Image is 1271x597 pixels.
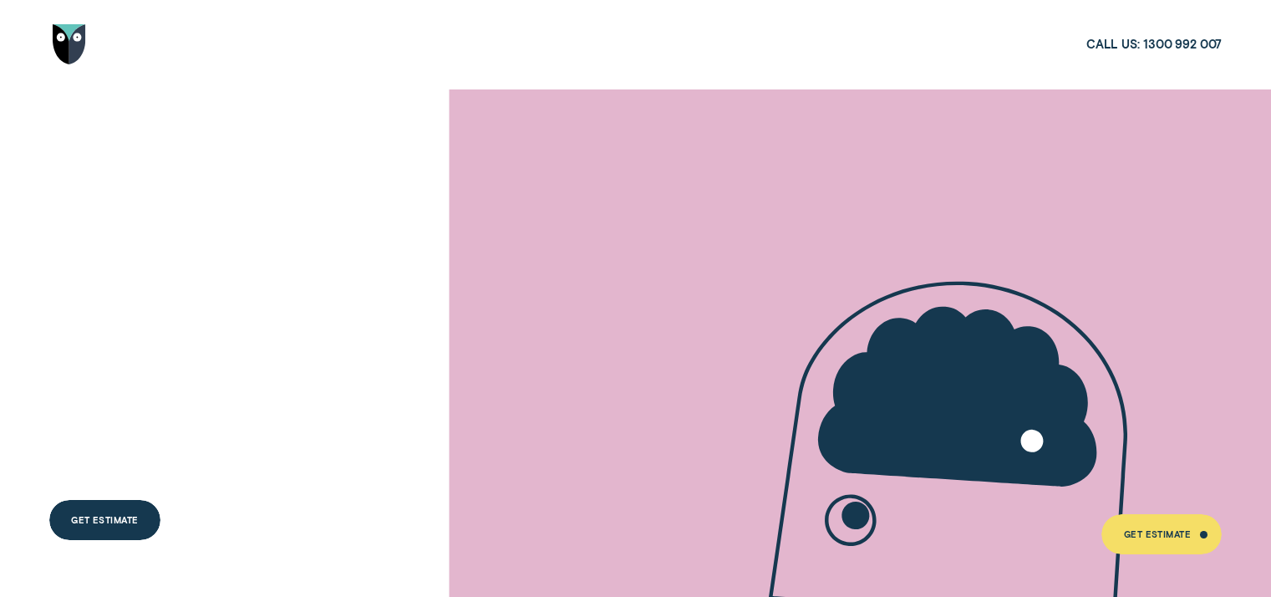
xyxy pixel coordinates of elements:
a: Call us:1300 992 007 [1086,37,1222,53]
span: 1300 992 007 [1143,37,1222,53]
img: Wisr [53,24,86,64]
a: Get Estimate [49,500,160,540]
a: Get Estimate [1101,514,1222,554]
span: Call us: [1086,37,1140,53]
